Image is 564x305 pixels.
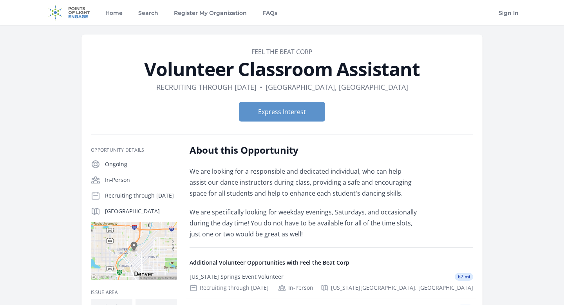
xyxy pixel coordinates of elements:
h3: Opportunity Details [91,147,177,153]
div: Recruiting through [DATE] [190,284,269,292]
button: Express Interest [239,102,325,122]
a: Feel the Beat Corp [251,47,313,56]
div: • [260,82,262,93]
p: We are looking for a responsible and dedicated individual, who can help assist our dance instruct... [190,166,419,199]
h2: About this Opportunity [190,144,419,156]
h3: Issue area [91,289,177,296]
img: Map [91,222,177,280]
h1: Volunteer Classroom Assistant [91,60,473,78]
dd: [GEOGRAPHIC_DATA], [GEOGRAPHIC_DATA] [266,82,408,93]
div: In-Person [278,284,313,292]
p: We are specifically looking for weekday evenings, Saturdays, and occasionally during the day time... [190,207,419,240]
p: In-Person [105,176,177,184]
h4: Additional Volunteer Opportunities with Feel the Beat Corp [190,259,473,267]
span: [US_STATE][GEOGRAPHIC_DATA], [GEOGRAPHIC_DATA] [331,284,473,292]
dd: Recruiting through [DATE] [156,82,257,93]
p: Ongoing [105,160,177,168]
p: [GEOGRAPHIC_DATA] [105,207,177,215]
div: [US_STATE] Springs Event Volunteer [190,273,284,281]
p: Recruiting through [DATE] [105,192,177,200]
span: 67 mi [455,273,473,281]
a: [US_STATE] Springs Event Volunteer 67 mi Recruiting through [DATE] In-Person [US_STATE][GEOGRAPHI... [186,267,476,298]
